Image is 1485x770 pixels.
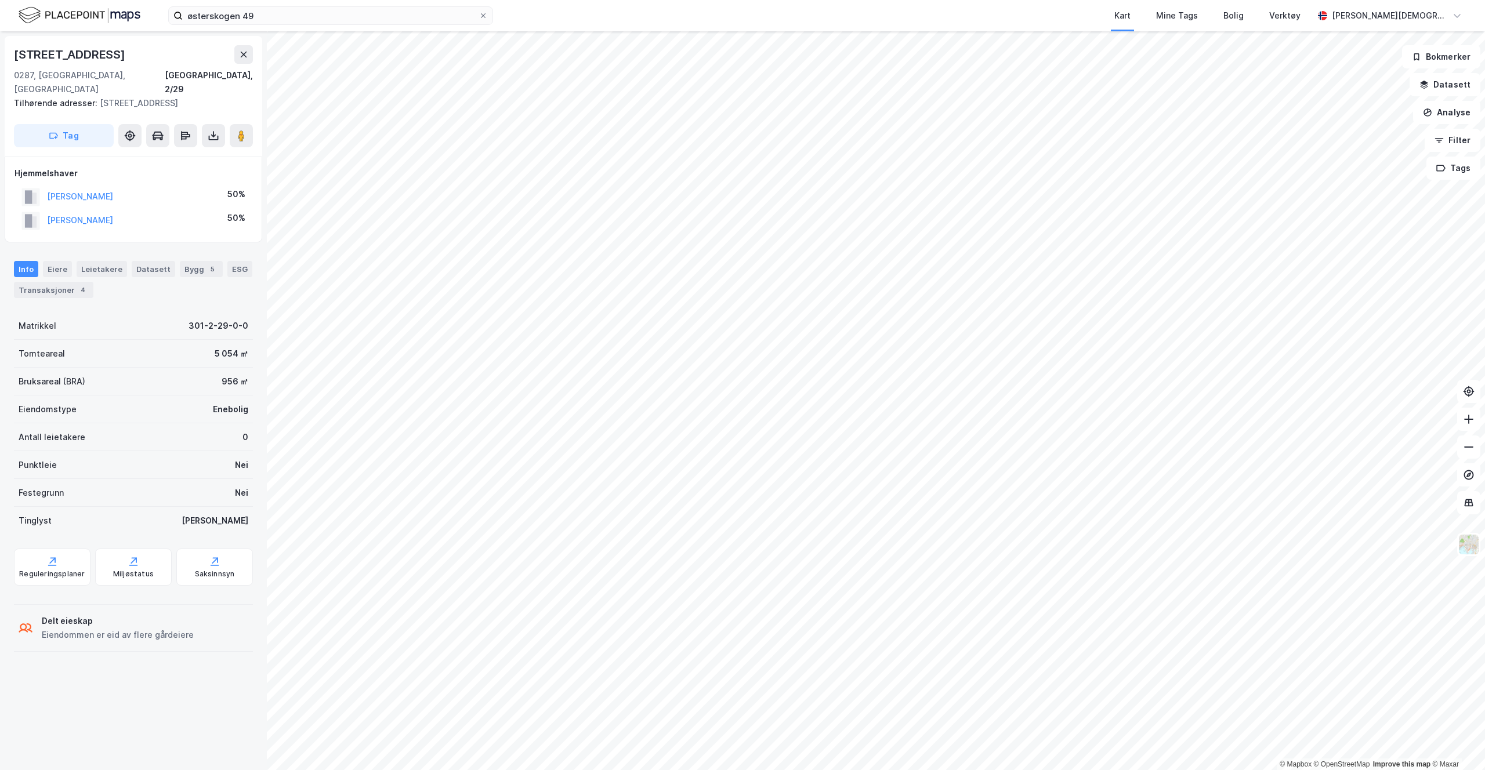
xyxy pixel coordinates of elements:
[1427,714,1485,770] div: Kontrollprogram for chat
[183,7,479,24] input: Søk på adresse, matrikkel, gårdeiere, leietakere eller personer
[1458,533,1480,555] img: Z
[1280,760,1312,768] a: Mapbox
[1425,129,1480,152] button: Filter
[19,458,57,472] div: Punktleie
[1413,101,1480,124] button: Analyse
[1410,73,1480,96] button: Datasett
[77,284,89,296] div: 4
[42,628,194,642] div: Eiendommen er eid av flere gårdeiere
[165,68,253,96] div: [GEOGRAPHIC_DATA], 2/29
[195,569,235,579] div: Saksinnsyn
[1156,9,1198,23] div: Mine Tags
[14,261,38,277] div: Info
[43,261,72,277] div: Eiere
[14,45,128,64] div: [STREET_ADDRESS]
[19,569,85,579] div: Reguleringsplaner
[227,211,245,225] div: 50%
[1114,9,1131,23] div: Kart
[1332,9,1448,23] div: [PERSON_NAME][DEMOGRAPHIC_DATA]
[19,486,64,500] div: Festegrunn
[207,263,218,275] div: 5
[1314,760,1370,768] a: OpenStreetMap
[189,319,248,333] div: 301-2-29-0-0
[1373,760,1430,768] a: Improve this map
[242,430,248,444] div: 0
[15,166,252,180] div: Hjemmelshaver
[77,261,127,277] div: Leietakere
[180,261,223,277] div: Bygg
[222,375,248,388] div: 956 ㎡
[213,402,248,416] div: Enebolig
[132,261,175,277] div: Datasett
[14,98,100,108] span: Tilhørende adresser:
[235,486,248,500] div: Nei
[19,375,85,388] div: Bruksareal (BRA)
[19,319,56,333] div: Matrikkel
[14,282,93,298] div: Transaksjoner
[19,347,65,361] div: Tomteareal
[1427,714,1485,770] iframe: Chat Widget
[14,96,244,110] div: [STREET_ADDRESS]
[19,514,52,528] div: Tinglyst
[215,347,248,361] div: 5 054 ㎡
[14,68,165,96] div: 0287, [GEOGRAPHIC_DATA], [GEOGRAPHIC_DATA]
[227,187,245,201] div: 50%
[42,614,194,628] div: Delt eieskap
[113,569,154,579] div: Miljøstatus
[19,430,85,444] div: Antall leietakere
[1223,9,1244,23] div: Bolig
[1269,9,1301,23] div: Verktøy
[1426,157,1480,180] button: Tags
[14,124,114,147] button: Tag
[19,402,77,416] div: Eiendomstype
[1402,45,1480,68] button: Bokmerker
[227,261,252,277] div: ESG
[182,514,248,528] div: [PERSON_NAME]
[19,5,140,26] img: logo.f888ab2527a4732fd821a326f86c7f29.svg
[235,458,248,472] div: Nei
